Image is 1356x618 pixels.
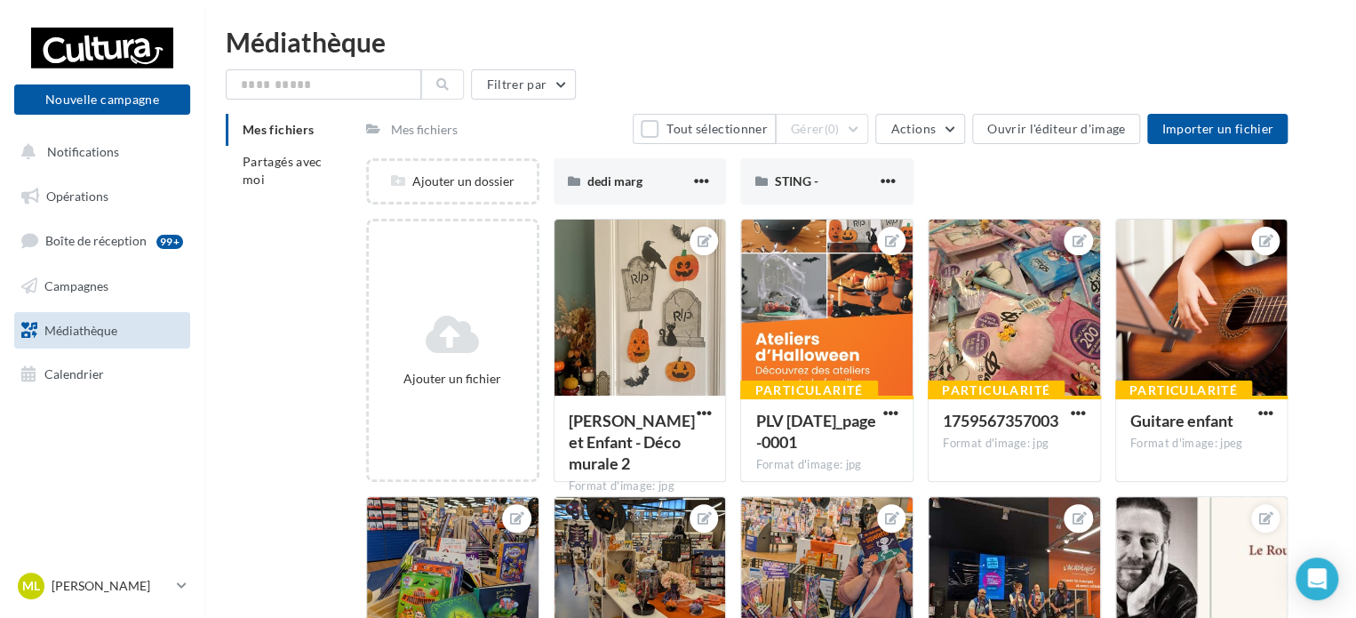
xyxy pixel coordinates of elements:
div: Open Intercom Messenger [1296,558,1338,600]
span: Mes fichiers [243,122,314,137]
a: Médiathèque [11,312,194,349]
span: Opérations [46,189,108,204]
span: Eveil et Enfant - Déco murale 2 [569,411,695,473]
span: Actions [890,121,935,136]
span: ML [22,577,40,595]
div: Mes fichiers [391,121,458,139]
div: Ajouter un dossier [369,173,537,190]
a: Boîte de réception99+ [11,221,194,260]
div: Particularité [1115,381,1252,400]
span: Notifications [47,144,119,159]
a: Campagnes [11,268,194,305]
div: 99+ [156,235,183,249]
span: Boîte de réception [45,233,147,248]
span: (0) [825,122,840,136]
div: Particularité [740,381,877,400]
div: Format d'image: jpg [569,478,712,494]
button: Tout sélectionner [633,114,775,144]
div: Format d'image: jpg [755,457,898,473]
span: dedi marg [587,173,642,189]
div: Particularité [928,381,1065,400]
div: Format d'image: jpeg [1130,436,1273,452]
span: Guitare enfant [1130,411,1233,430]
a: ML [PERSON_NAME] [14,569,190,603]
button: Notifications [11,133,187,171]
div: Ajouter un fichier [376,370,530,388]
span: STING - [774,173,818,189]
a: Calendrier [11,356,194,393]
span: PLV Halloween_page-0001 [755,411,875,452]
button: Gérer(0) [776,114,869,144]
span: Médiathèque [44,322,117,337]
div: Médiathèque [226,28,1335,55]
div: Format d'image: jpg [943,436,1086,452]
span: Importer un fichier [1161,121,1273,136]
button: Ouvrir l'éditeur d'image [972,114,1140,144]
p: [PERSON_NAME] [52,577,170,595]
a: Opérations [11,178,194,215]
span: Partagés avec moi [243,154,323,187]
button: Filtrer par [471,69,576,100]
button: Nouvelle campagne [14,84,190,115]
span: 1759567357003 [943,411,1058,430]
button: Actions [875,114,964,144]
span: Campagnes [44,278,108,293]
span: Calendrier [44,366,104,381]
button: Importer un fichier [1147,114,1288,144]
